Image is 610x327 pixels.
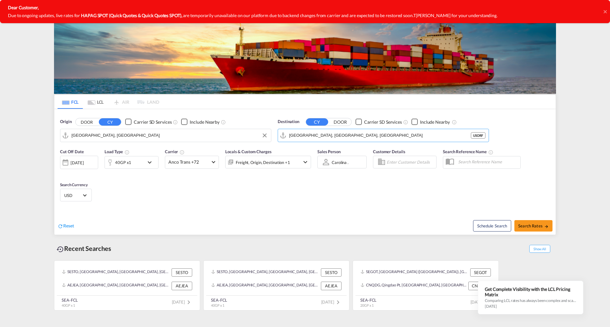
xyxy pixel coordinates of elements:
[471,132,485,139] div: USORF
[331,158,355,167] md-select: Sales Person: Carolina .
[278,129,489,142] md-input-container: Norfolk, VA, USORF
[146,159,157,166] md-icon: icon-chevron-down
[62,268,170,277] div: SESTO, Stockholm, Sweden, Northern Europe, Europe
[62,282,170,290] div: AEJEA, Jebel Ali, United Arab Emirates, Middle East, Middle East
[63,223,74,228] span: Reset
[58,223,63,229] md-icon: icon-refresh
[306,118,328,126] button: CY
[518,223,549,228] span: Search Rates
[181,119,220,125] md-checkbox: Checkbox No Ink
[332,160,349,165] div: Carolina .
[353,260,499,311] recent-search-card: SEGOT, [GEOGRAPHIC_DATA] ([GEOGRAPHIC_DATA]), [GEOGRAPHIC_DATA], [GEOGRAPHIC_DATA], [GEOGRAPHIC_D...
[260,131,269,140] button: Clear Input
[168,159,210,165] span: Anco Trans +72
[321,282,342,290] div: AEJEA
[172,299,193,304] span: [DATE]
[190,119,220,125] div: Include Nearby
[125,150,130,155] md-icon: icon-information-outline
[225,149,272,154] span: Locals & Custom Charges
[236,158,290,167] div: Freight Origin Destination Factory Stuffing
[64,191,88,200] md-select: Select Currency: $ USDUnited States Dollar
[360,303,374,307] span: 20GP x 1
[165,149,185,154] span: Carrier
[54,260,200,311] recent-search-card: SESTO, [GEOGRAPHIC_DATA], [GEOGRAPHIC_DATA], [GEOGRAPHIC_DATA], [GEOGRAPHIC_DATA] SESTOAEJEA, [GE...
[544,224,549,229] md-icon: icon-arrow-right
[387,157,434,167] input: Enter Customer Details
[134,119,172,125] div: Carrier SD Services
[361,268,469,277] div: SEGOT, Gothenburg (Goteborg), Sweden, Northern Europe, Europe
[455,157,520,167] input: Search Reference Name
[58,95,83,109] md-tab-item: FCL
[278,119,299,125] span: Destination
[403,120,408,125] md-icon: Unchecked: Search for CY (Container Yard) services for all selected carriers.Checked : Search for...
[364,119,402,125] div: Carrier SD Services
[373,149,405,154] span: Customer Details
[471,299,491,304] span: [DATE]
[62,303,75,307] span: 40GP x 1
[54,20,556,94] img: LCL+%26+FCL+BACKGROUND.png
[60,119,71,125] span: Origin
[180,150,185,155] md-icon: The selected Trucker/Carrierwill be displayed in the rate results If the rates are from another f...
[473,220,511,232] button: Note: By default Schedule search will only considerorigin ports, destination ports and cut off da...
[420,119,450,125] div: Include Nearby
[411,119,450,125] md-checkbox: Checkbox No Ink
[211,297,227,303] div: SEA-FCL
[60,168,65,177] md-datepicker: Select
[115,158,131,167] div: 40GP x1
[225,156,311,168] div: Freight Origin Destination Factory Stuffingicon-chevron-down
[172,268,192,277] div: SESTO
[329,118,351,126] button: DOOR
[60,156,98,169] div: [DATE]
[83,95,108,109] md-tab-item: LCL
[99,118,121,126] button: CY
[58,223,74,230] div: icon-refreshReset
[172,282,192,290] div: AEJEA
[321,299,342,304] span: [DATE]
[289,131,471,140] input: Search by Port
[302,158,309,166] md-icon: icon-chevron-down
[356,119,402,125] md-checkbox: Checkbox No Ink
[125,119,172,125] md-checkbox: Checkbox No Ink
[468,282,491,290] div: CNQDG
[105,156,159,169] div: 40GP x1icon-chevron-down
[58,95,159,109] md-pagination-wrapper: Use the left and right arrow keys to navigate between tabs
[71,131,268,140] input: Search by Port
[60,129,271,142] md-input-container: Helsingborg, SEHEL
[173,120,178,125] md-icon: Unchecked: Search for CY (Container Yard) services for all selected carriers.Checked : Search for...
[211,268,319,277] div: SESTO, Stockholm, Sweden, Northern Europe, Europe
[443,149,493,154] span: Search Reference Name
[211,303,224,307] span: 40GP x 1
[60,182,88,187] span: Search Currency
[361,282,467,290] div: CNQDG, Qingdao Pt, China, Greater China & Far East Asia, Asia Pacific
[529,245,550,253] span: Show All
[71,160,84,166] div: [DATE]
[54,241,114,256] div: Recent Searches
[211,282,319,290] div: AEJEA, Jebel Ali, United Arab Emirates, Middle East, Middle East
[76,118,98,126] button: DOOR
[514,220,552,232] button: Search Ratesicon-arrow-right
[470,268,491,277] div: SEGOT
[203,260,349,311] recent-search-card: SESTO, [GEOGRAPHIC_DATA], [GEOGRAPHIC_DATA], [GEOGRAPHIC_DATA], [GEOGRAPHIC_DATA] SESTOAEJEA, [GE...
[60,149,84,154] span: Cut Off Date
[317,149,341,154] span: Sales Person
[334,298,342,306] md-icon: icon-chevron-right
[57,245,64,253] md-icon: icon-backup-restore
[360,297,376,303] div: SEA-FCL
[321,268,342,277] div: SESTO
[185,298,193,306] md-icon: icon-chevron-right
[452,120,457,125] md-icon: Unchecked: Ignores neighbouring ports when fetching rates.Checked : Includes neighbouring ports w...
[105,149,130,154] span: Load Type
[54,109,556,235] div: Origin DOOR CY Checkbox No InkUnchecked: Search for CY (Container Yard) services for all selected...
[221,120,226,125] md-icon: Unchecked: Ignores neighbouring ports when fetching rates.Checked : Includes neighbouring ports w...
[62,297,78,303] div: SEA-FCL
[64,193,82,198] span: USD
[488,150,493,155] md-icon: Your search will be saved by the below given name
